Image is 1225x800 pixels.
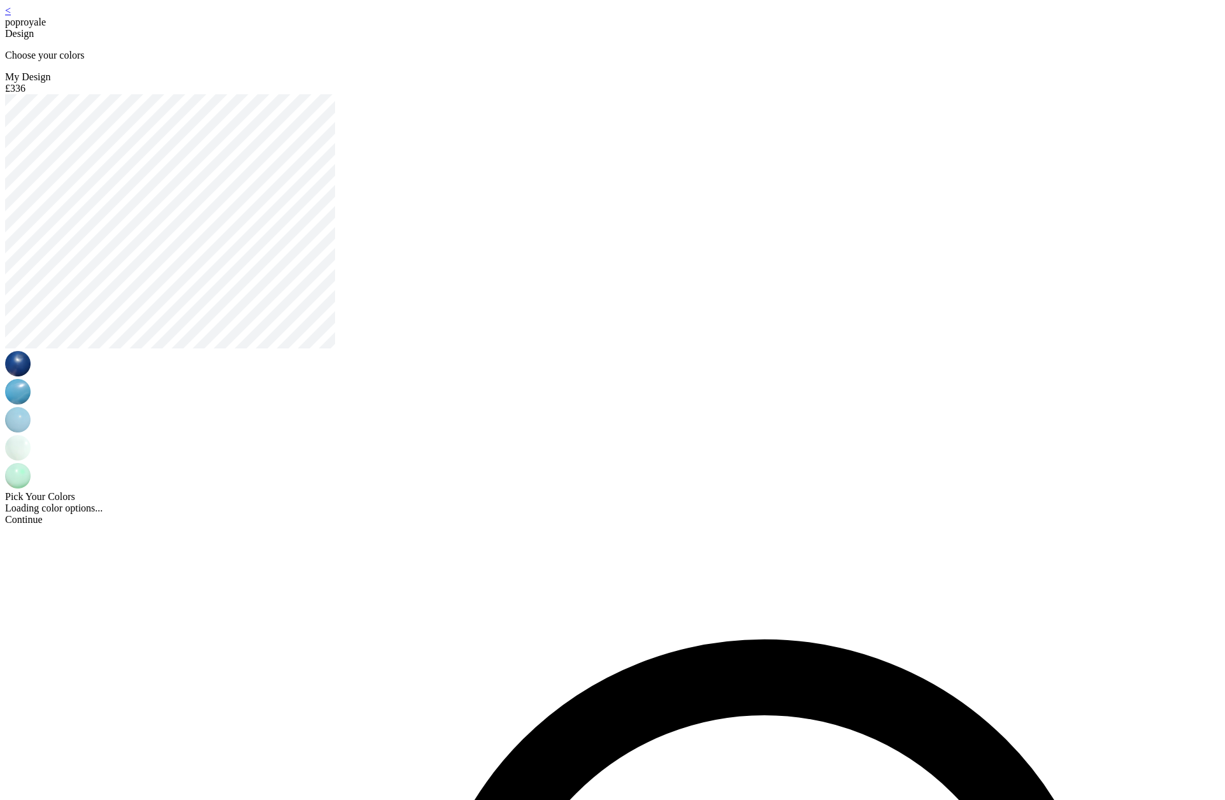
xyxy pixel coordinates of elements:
div: Continue [5,514,1220,525]
div: My Design [5,71,1220,83]
a: < [5,5,11,16]
div: Pick Your Colors [5,491,1220,503]
p: Choose your colors [5,50,1220,61]
div: Design [5,28,1220,39]
div: poproyale [5,17,1220,28]
div: £336 [5,83,1220,94]
div: Loading color options... [5,503,1220,514]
